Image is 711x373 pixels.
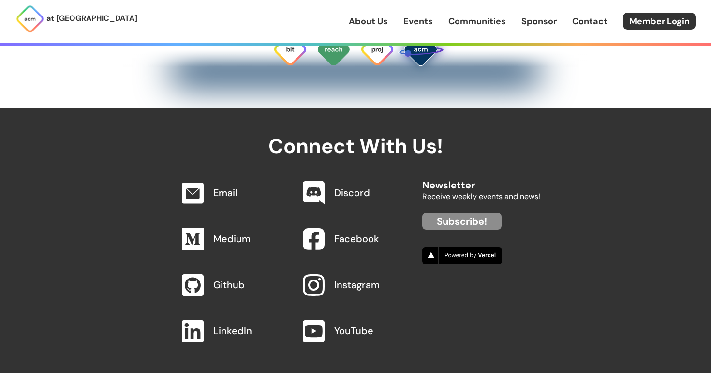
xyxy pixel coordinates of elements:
a: Events [403,15,433,28]
h2: Connect With Us! [171,108,540,157]
a: Medium [213,233,251,245]
img: LinkedIn [182,320,204,342]
a: Email [213,186,237,199]
a: Sponsor [521,15,557,28]
img: Bit Byte [273,32,308,67]
img: ACM Projects [360,32,395,67]
a: LinkedIn [213,325,252,337]
img: Facebook [303,228,325,250]
a: Communities [448,15,506,28]
img: Discord [303,181,325,205]
img: Email [182,183,204,204]
img: ACM Outreach [316,32,351,67]
img: YouTube [303,320,325,342]
img: Instagram [303,274,325,296]
a: Member Login [623,13,696,30]
a: Instagram [334,279,380,291]
a: Discord [334,186,370,199]
a: About Us [349,15,388,28]
a: Contact [572,15,607,28]
p: at [GEOGRAPHIC_DATA] [46,12,137,25]
a: at [GEOGRAPHIC_DATA] [15,4,137,33]
a: YouTube [334,325,373,337]
img: Medium [182,228,204,250]
img: SPACE [398,26,444,72]
a: Github [213,279,245,291]
img: Vercel [422,247,502,264]
a: Facebook [334,233,379,245]
p: Receive weekly events and news! [422,190,540,203]
a: Subscribe! [422,213,502,230]
h2: Newsletter [422,170,540,190]
img: ACM Logo [15,4,44,33]
img: Github [182,274,204,296]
